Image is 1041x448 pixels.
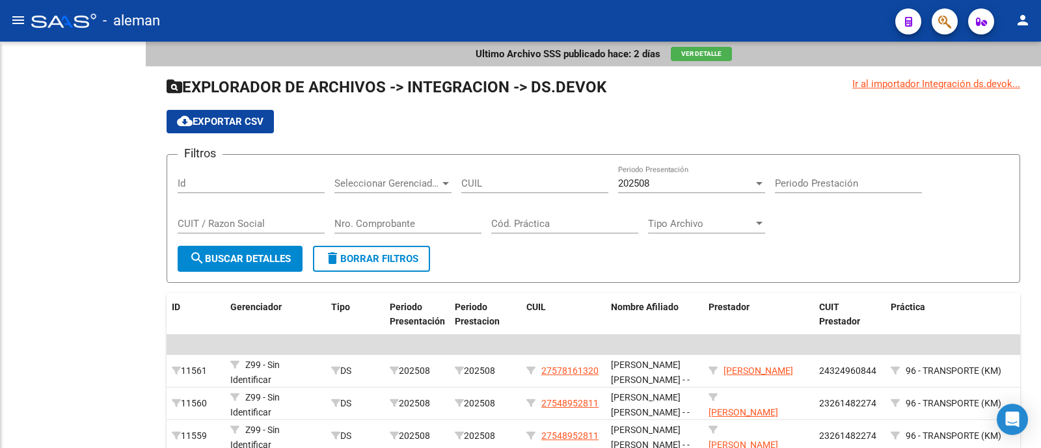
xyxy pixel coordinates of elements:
span: 202508 [618,178,649,189]
div: 202508 [455,428,516,443]
span: CUIL [526,302,546,312]
div: 202508 [390,396,444,411]
datatable-header-cell: CUIL [521,293,606,336]
span: ID [172,302,180,312]
span: Prestador [709,302,750,312]
datatable-header-cell: CUIT Prestador [814,293,886,336]
span: Periodo Presentación [390,302,445,327]
div: 202508 [390,428,444,443]
span: Seleccionar Gerenciador [334,178,440,189]
span: 24324960844 [819,365,876,376]
span: 96 - TRANSPORTE (KM) [906,365,1001,376]
div: Ir al importador Integración ds.devok... [852,77,1020,91]
mat-icon: search [189,250,205,266]
mat-icon: cloud_download [177,113,193,129]
h3: Filtros [178,144,223,163]
span: Z99 - Sin Identificar [230,392,280,417]
datatable-header-cell: Periodo Presentación [385,293,450,336]
span: 96 - TRANSPORTE (KM) [906,398,1001,408]
span: Z99 - Sin Identificar [230,360,280,385]
div: 11560 [172,396,220,411]
div: 202508 [455,363,516,378]
span: EXPLORADOR DE ARCHIVOS -> INTEGRACION -> DS.DEVOK [167,78,606,96]
div: DS [331,428,379,443]
div: Open Intercom Messenger [997,404,1028,435]
div: 202508 [390,363,444,378]
span: 27548952811 [541,430,599,441]
datatable-header-cell: Nombre Afiliado [606,293,703,336]
mat-icon: person [1015,12,1031,28]
datatable-header-cell: ID [167,293,225,336]
mat-icon: menu [10,12,26,28]
span: 27548952811 [541,398,599,408]
button: Ver Detalle [671,47,732,61]
span: 23261482274 [819,398,876,408]
span: [PERSON_NAME] [PERSON_NAME] [709,407,778,432]
div: DS [331,363,379,378]
span: Tipo Archivo [648,218,753,230]
span: CUIT Prestador [819,302,860,327]
span: [PERSON_NAME] [PERSON_NAME] - - [611,392,690,417]
span: [PERSON_NAME] [723,365,793,376]
span: Tipo [331,302,350,312]
span: Exportar CSV [177,116,264,127]
button: Buscar Detalles [178,246,303,272]
span: [PERSON_NAME] [PERSON_NAME] - - [611,360,690,385]
span: Práctica [891,302,925,312]
mat-icon: delete [325,250,340,266]
span: Buscar Detalles [189,253,291,265]
span: 27578161320 [541,365,599,376]
p: Ultimo Archivo SSS publicado hace: 2 días [476,47,660,61]
button: Exportar CSV [167,110,274,133]
datatable-header-cell: Gerenciador [225,293,326,336]
datatable-header-cell: Tipo [326,293,385,336]
div: 202508 [455,396,516,411]
span: Nombre Afiliado [611,302,679,312]
div: 11559 [172,428,220,443]
button: Borrar Filtros [313,246,430,272]
div: DS [331,396,379,411]
span: 23261482274 [819,430,876,441]
span: Periodo Prestacion [455,302,500,327]
div: 11561 [172,363,220,378]
datatable-header-cell: Periodo Prestacion [450,293,521,336]
span: 96 - TRANSPORTE (KM) [906,430,1001,441]
datatable-header-cell: Prestador [703,293,814,336]
span: Gerenciador [230,302,282,312]
span: - aleman [103,7,160,35]
span: Ver Detalle [681,50,722,57]
span: Borrar Filtros [325,253,418,265]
